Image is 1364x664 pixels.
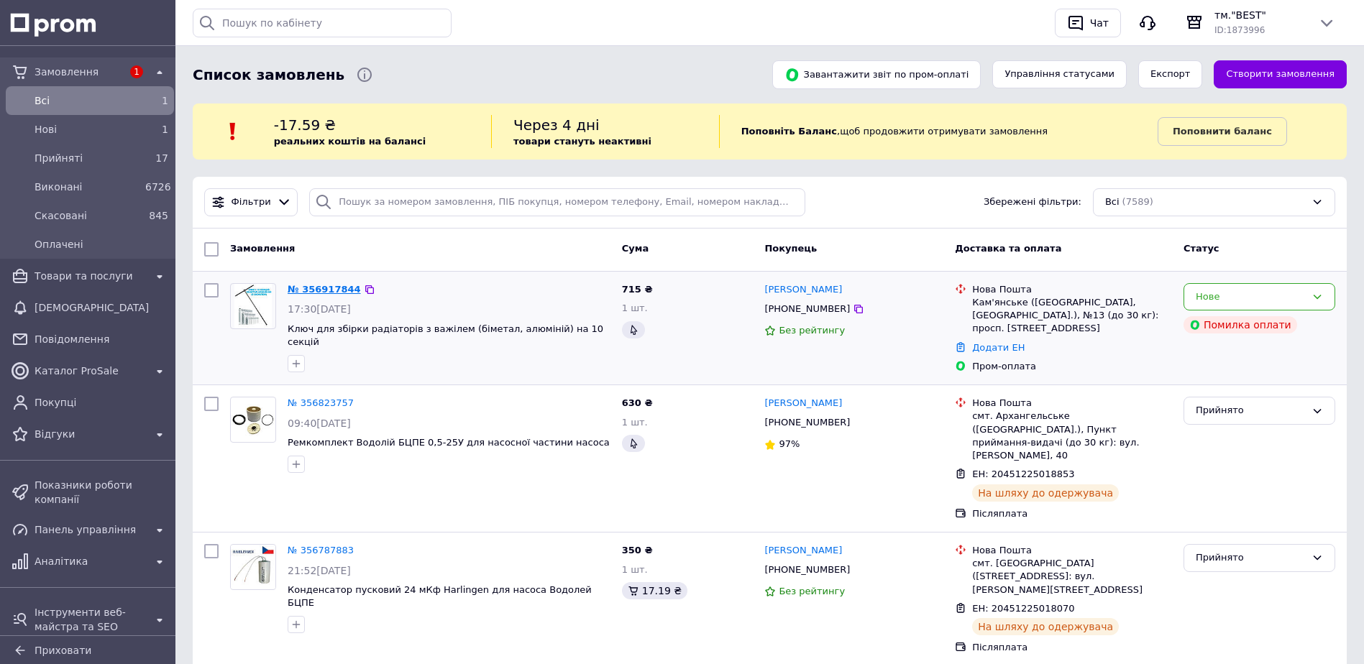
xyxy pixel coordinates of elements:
[234,284,271,328] img: Фото товару
[779,586,845,596] span: Без рейтингу
[35,427,145,441] span: Відгуки
[230,397,276,443] a: Фото товару
[513,116,600,134] span: Через 4 дні
[1158,117,1287,146] a: Поповнити баланс
[761,300,853,318] div: [PHONE_NUMBER]
[35,364,145,378] span: Каталог ProSale
[972,360,1172,373] div: Пром-оплата
[162,95,168,106] span: 1
[972,469,1074,479] span: ЕН: 20451225018853
[35,122,139,137] span: Нові
[1214,60,1347,88] a: Створити замовлення
[35,605,145,634] span: Інструменти веб-майстра та SEO
[772,60,981,89] button: Завантажити звіт по пром-оплаті
[232,195,271,209] span: Фільтри
[1184,316,1297,333] div: Помилка оплати
[992,60,1127,88] button: Управління статусами
[230,283,276,329] a: Фото товару
[622,417,648,428] span: 1 шт.
[1087,12,1112,34] div: Чат
[779,325,845,336] span: Без рейтингу
[274,136,426,147] b: реальних коштів на балансі
[162,124,168,135] span: 1
[35,93,139,108] span: Всi
[1122,196,1153,207] span: (7589)
[288,418,351,429] span: 09:40[DATE]
[288,303,351,315] span: 17:30[DATE]
[193,65,344,86] span: Список замовлень
[779,438,800,449] span: 97%
[35,554,145,568] span: Аналітика
[622,564,648,575] span: 1 шт.
[972,603,1074,614] span: ЕН: 20451225018070
[1196,290,1306,305] div: Нове
[35,180,139,194] span: Виконані
[288,565,351,576] span: 21:52[DATE]
[1055,9,1121,37] button: Чат
[719,115,1158,148] div: , щоб продовжити отримувати замовлення
[35,478,168,507] span: Показники роботи компанії
[764,544,842,558] a: [PERSON_NAME]
[761,561,853,579] div: [PHONE_NUMBER]
[1196,403,1306,418] div: Прийнято
[972,296,1172,336] div: Кам'янське ([GEOGRAPHIC_DATA], [GEOGRAPHIC_DATA].), №13 (до 30 кг): просп. [STREET_ADDRESS]
[230,243,295,254] span: Замовлення
[231,404,275,436] img: Фото товару
[1184,243,1219,254] span: Статус
[972,484,1119,502] div: На шляху до одержувача
[35,395,168,410] span: Покупці
[622,582,687,599] div: 17.19 ₴
[622,545,653,555] span: 350 ₴
[35,151,139,165] span: Прийняті
[231,545,275,589] img: Фото товару
[35,269,145,283] span: Товари та послуги
[35,332,168,346] span: Повідомлення
[1105,195,1120,209] span: Всі
[972,544,1172,557] div: Нова Пошта
[972,618,1119,635] div: На шляху до одержувача
[230,544,276,590] a: Фото товару
[1214,8,1306,22] span: тм."BEST"
[288,545,354,555] a: № 356787883
[145,181,171,193] span: 6726
[622,284,653,295] span: 715 ₴
[35,65,122,79] span: Замовлення
[35,645,91,656] span: Приховати
[764,243,817,254] span: Покупець
[309,188,805,216] input: Пошук за номером замовлення, ПІБ покупця, номером телефону, Email, номером накладної
[1196,550,1306,566] div: Прийнято
[35,300,168,315] span: [DEMOGRAPHIC_DATA]
[764,283,842,297] a: [PERSON_NAME]
[972,557,1172,596] div: смт. [GEOGRAPHIC_DATA] ([STREET_ADDRESS]: вул. [PERSON_NAME][STREET_ADDRESS]
[622,397,653,408] span: 630 ₴
[622,243,649,254] span: Cума
[972,283,1172,296] div: Нова Пошта
[288,437,610,448] a: Ремкомплект Водолій БЦПЕ 0,5-25У для насосної частини насоса
[741,126,837,137] b: Поповніть Баланс
[513,136,651,147] b: товари стануть неактивні
[972,641,1172,654] div: Післяплата
[288,397,354,408] a: № 356823757
[288,584,592,609] a: Конденсатор пусковий 24 мКф Harlingen для насоса Водолей БЦПЕ
[972,410,1172,462] div: смт. Архангельське ([GEOGRAPHIC_DATA].), Пункт приймання-видачі (до 30 кг): вул. [PERSON_NAME], 40
[288,284,361,295] a: № 356917844
[955,243,1061,254] span: Доставка та оплата
[972,397,1172,410] div: Нова Пошта
[1173,126,1272,137] b: Поповнити баланс
[35,237,168,252] span: Оплачені
[155,152,168,164] span: 17
[274,116,336,134] span: -17.59 ₴
[622,303,648,313] span: 1 шт.
[1214,25,1265,35] span: ID: 1873996
[972,507,1172,520] div: Післяплата
[222,121,244,142] img: :exclamation:
[193,9,452,37] input: Пошук по кабінету
[764,397,842,410] a: [PERSON_NAME]
[130,65,143,78] span: 1
[972,342,1025,353] a: Додати ЕН
[288,323,603,348] a: Ключ для збірки радіаторів з важілем (біметал, алюміній) на 10 секцій
[761,413,853,432] div: [PHONE_NUMBER]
